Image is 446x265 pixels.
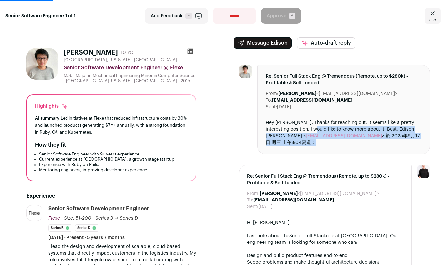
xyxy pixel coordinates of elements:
span: AI summary: [35,116,61,120]
h1: [PERSON_NAME] [64,48,118,57]
li: Senior Software Engineer with 9+ years experience. [39,152,188,157]
li: Mentoring engineers, improving developer experience. [39,167,188,173]
span: F [185,13,192,19]
div: Senior Software Development Engineer [48,205,149,212]
li: Current experience at [GEOGRAPHIC_DATA], a growth stage startup. [39,157,188,162]
div: M.S. - Major in Mechanical Engineering Minor in Computer Science - [GEOGRAPHIC_DATA][US_STATE], [... [64,73,196,84]
span: [GEOGRAPHIC_DATA], [US_STATE], [GEOGRAPHIC_DATA] [64,57,177,63]
img: 2f0e33efd32b3584132ffe92c8c7cb8f32b8eed34d407bfe1d7aa8fee388188d.jpg [239,65,252,78]
dd: <[EMAIL_ADDRESS][DOMAIN_NAME]> [278,90,397,97]
b: [PERSON_NAME] [260,191,298,196]
dt: Sent: [266,104,277,110]
span: Re: Senior Full Stack Eng @ Tremendous (Remote, up to $280k) - Profitable & Self-funded [247,173,403,186]
span: esc [429,17,436,22]
dt: Sent: [247,203,258,210]
dt: To: [247,197,253,203]
span: Add Feedback [151,13,183,19]
span: Flexe [48,216,60,221]
span: Series B → Series D [95,216,138,221]
span: · [93,215,94,222]
button: Auto-draft reply [297,37,355,49]
img: 2f0e33efd32b3584132ffe92c8c7cb8f32b8eed34d407bfe1d7aa8fee388188d.jpg [26,48,58,80]
img: 9240684-medium_jpg [417,165,430,178]
dt: To: [266,97,272,104]
dt: From: [247,190,260,197]
div: Hey [PERSON_NAME], Thanks for reaching out. It seems like a pretty interesting position. I would ... [266,119,422,146]
li: Design and build product features end-to-end [247,252,403,259]
span: · Size: 51-200 [61,216,91,221]
dt: From: [266,90,278,97]
dd: [DATE] [258,203,273,210]
img: a0593c17ca8164edabe77c401a24a228d4d81cfb01b6227453e224e75247bece.png [27,209,42,217]
span: Re: Senior Full Stack Eng @ Tremendous (Remote, up to $280k) - Profitable & Self-funded [266,73,422,86]
div: Hi [PERSON_NAME], [247,219,403,226]
li: Series D [75,224,99,232]
dd: [DATE] [277,104,291,110]
div: 10 YOE [121,49,136,56]
strong: Senior Software Engineer: 1 of 1 [5,13,76,19]
button: Add Feedback F [145,8,208,24]
b: [EMAIL_ADDRESS][DOMAIN_NAME] [272,98,352,103]
div: Last note about the role at [GEOGRAPHIC_DATA]. Our engineering team is looking for someone who can: [247,233,403,246]
a: Close [425,8,441,24]
li: Series B [48,224,72,232]
div: Led initiatives at Flexe that reduced infrastructure costs by 30% and launched products generatin... [35,115,188,136]
a: Senior Full Stack [289,234,326,238]
div: Senior Software Development Engineer @ Flexe [64,64,196,72]
b: [PERSON_NAME] [278,91,316,96]
h2: How they fit [35,141,66,149]
li: Experience with Ruby on Rails. [39,162,188,167]
h2: Experience [26,192,196,200]
a: [EMAIL_ADDRESS][DOMAIN_NAME] [306,134,382,138]
button: Message Edison [234,37,292,49]
span: [DATE] - Present · 5 years 7 months [48,234,125,241]
div: Highlights [35,103,68,110]
dd: <[EMAIL_ADDRESS][DOMAIN_NAME]> [260,190,379,197]
b: [EMAIL_ADDRESS][DOMAIN_NAME] [253,198,334,202]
